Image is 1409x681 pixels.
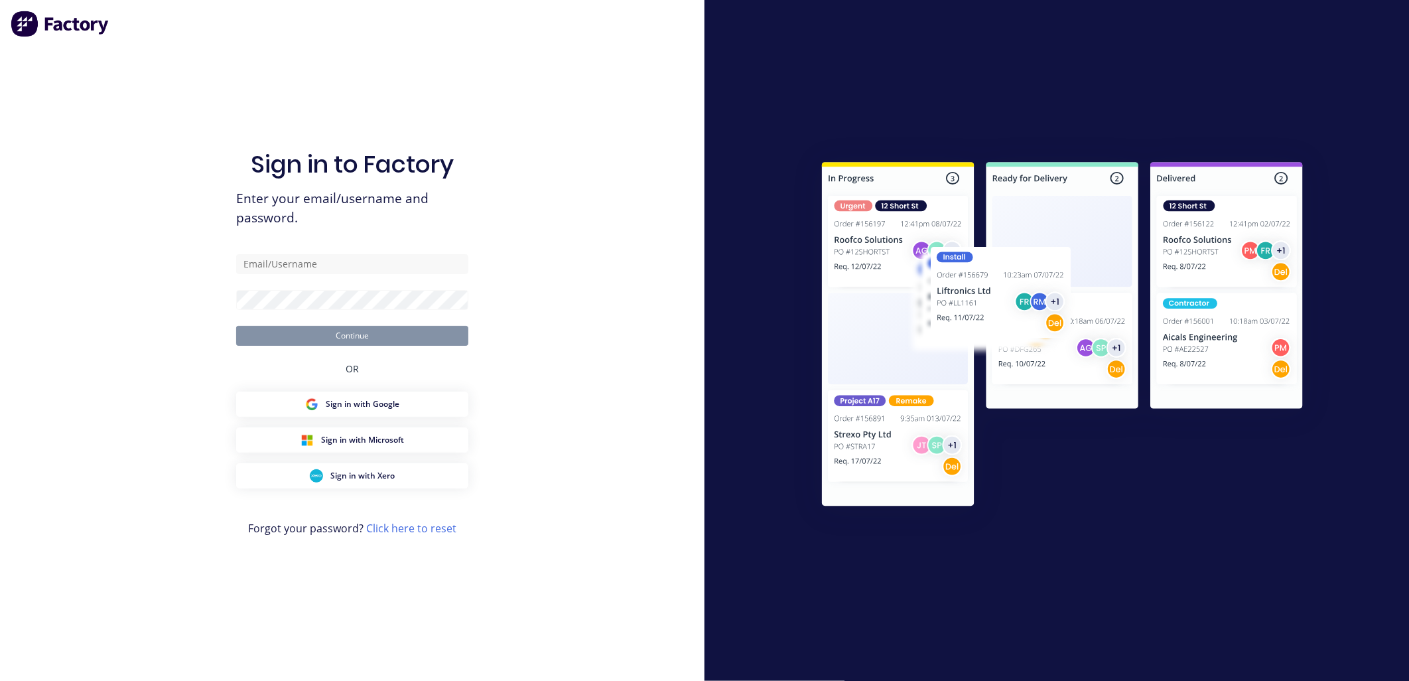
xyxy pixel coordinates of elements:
img: Sign in [793,135,1332,538]
a: Click here to reset [366,521,456,536]
button: Continue [236,326,468,346]
button: Xero Sign inSign in with Xero [236,463,468,489]
button: Microsoft Sign inSign in with Microsoft [236,427,468,453]
span: Sign in with Google [326,398,400,410]
div: OR [346,346,359,392]
h1: Sign in to Factory [251,150,454,179]
span: Forgot your password? [248,520,456,536]
button: Google Sign inSign in with Google [236,392,468,417]
span: Sign in with Xero [331,470,395,482]
span: Sign in with Microsoft [322,434,405,446]
img: Factory [11,11,110,37]
img: Google Sign in [305,398,318,411]
input: Email/Username [236,254,468,274]
span: Enter your email/username and password. [236,189,468,228]
img: Microsoft Sign in [301,433,314,447]
img: Xero Sign in [310,469,323,483]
